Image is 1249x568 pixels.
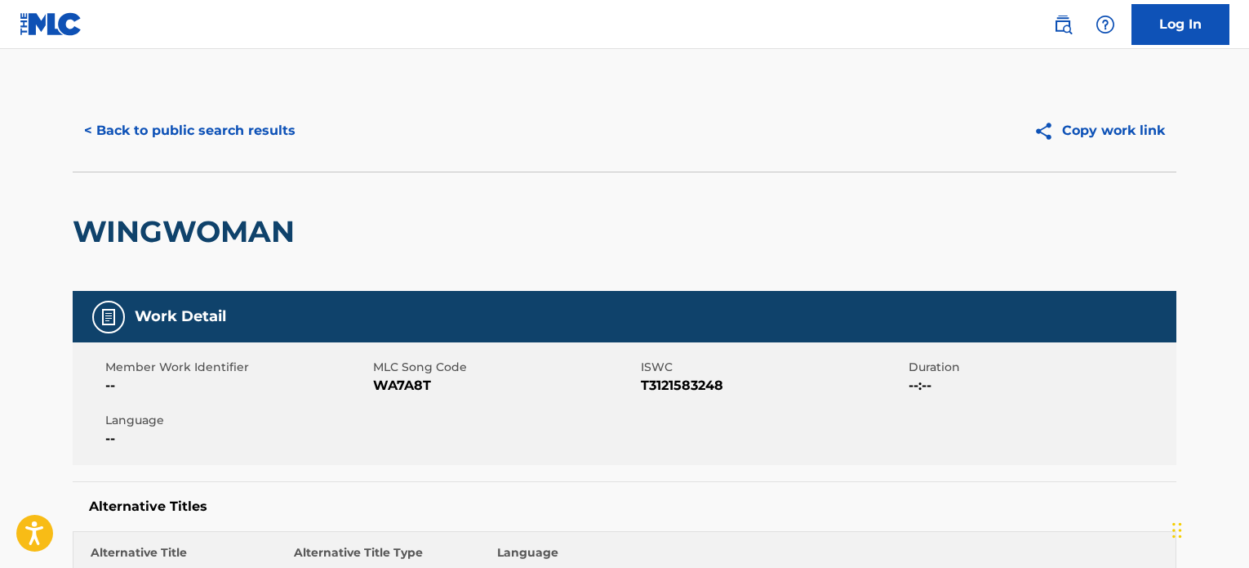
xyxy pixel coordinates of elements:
[1022,110,1176,151] button: Copy work link
[105,429,369,449] span: --
[20,12,82,36] img: MLC Logo
[99,307,118,327] img: Work Detail
[1047,8,1079,41] a: Public Search
[909,359,1172,376] span: Duration
[105,412,369,429] span: Language
[135,307,226,326] h5: Work Detail
[1167,490,1249,568] iframe: Chat Widget
[373,359,637,376] span: MLC Song Code
[1131,4,1229,45] a: Log In
[89,499,1160,515] h5: Alternative Titles
[641,376,905,396] span: T3121583248
[641,359,905,376] span: ISWC
[1053,15,1073,34] img: search
[373,376,637,396] span: WA7A8T
[1172,506,1182,555] div: Drag
[909,376,1172,396] span: --:--
[105,359,369,376] span: Member Work Identifier
[1033,121,1062,141] img: Copy work link
[73,213,303,250] h2: WINGWOMAN
[1089,8,1122,41] div: Help
[73,110,307,151] button: < Back to public search results
[1096,15,1115,34] img: help
[105,376,369,396] span: --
